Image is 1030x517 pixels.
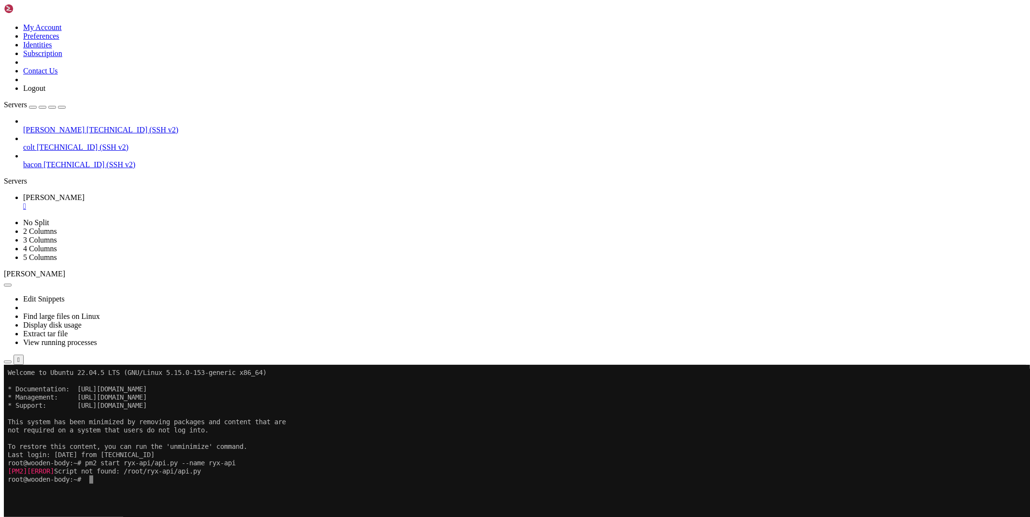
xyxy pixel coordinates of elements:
div:  [17,356,20,363]
a:  [23,202,1026,211]
a: 5 Columns [23,253,57,261]
span: [TECHNICAL_ID] (SSH v2) [37,143,128,151]
a: Edit Snippets [23,295,65,303]
span: [TECHNICAL_ID] (SSH v2) [86,126,178,134]
x-row: not required on a system that users do not log into. [4,61,904,70]
div: Servers [4,177,1026,186]
a: Servers [4,101,66,109]
img: Shellngn [4,4,59,14]
a: Display disk usage [23,321,82,329]
a: bacon [TECHNICAL_ID] (SSH v2) [23,160,1026,169]
a: Contact Us [23,67,58,75]
a: [PERSON_NAME] [TECHNICAL_ID] (SSH v2) [23,126,1026,134]
x-row: root@wooden-body:~# pm2 start ryx-api/api.py --name ryx-api [4,94,904,102]
a: View running processes [23,338,97,346]
button:  [14,355,24,365]
a: Identities [23,41,52,49]
li: bacon [TECHNICAL_ID] (SSH v2) [23,152,1026,169]
x-row: * Management: [URL][DOMAIN_NAME] [4,29,904,37]
a: Logout [23,84,45,92]
x-row: * Support: [URL][DOMAIN_NAME] [4,37,904,45]
li: [PERSON_NAME] [TECHNICAL_ID] (SSH v2) [23,117,1026,134]
a: Find large files on Linux [23,312,100,320]
x-row: root@wooden-body:~# [4,111,904,119]
span: bacon [23,160,42,169]
x-row: Script not found: /root/ryx-api/api.py [4,102,904,111]
x-row: Last login: [DATE] from [TECHNICAL_ID] [4,86,904,94]
x-row: To restore this content, you can run the 'unminimize' command. [4,78,904,86]
span: [PERSON_NAME] [23,193,85,201]
div: (20, 13) [85,111,89,119]
span: [PERSON_NAME] [4,270,65,278]
a: 3 Columns [23,236,57,244]
x-row: This system has been minimized by removing packages and content that are [4,53,904,61]
li: colt [TECHNICAL_ID] (SSH v2) [23,134,1026,152]
span: [TECHNICAL_ID] (SSH v2) [43,160,135,169]
span: [PERSON_NAME] [23,126,85,134]
a: Extract tar file [23,330,68,338]
span: colt [23,143,35,151]
a: colt [TECHNICAL_ID] (SSH v2) [23,143,1026,152]
a: No Split [23,218,49,227]
a: Subscription [23,49,62,57]
span: Servers [4,101,27,109]
x-row: * Documentation: [URL][DOMAIN_NAME] [4,20,904,29]
span: [PM2][ERROR] [4,102,50,110]
a: maus [23,193,1026,211]
a: 4 Columns [23,244,57,253]
a: 2 Columns [23,227,57,235]
x-row: Welcome to Ubuntu 22.04.5 LTS (GNU/Linux 5.15.0-153-generic x86_64) [4,4,904,12]
a: My Account [23,23,62,31]
a: Preferences [23,32,59,40]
